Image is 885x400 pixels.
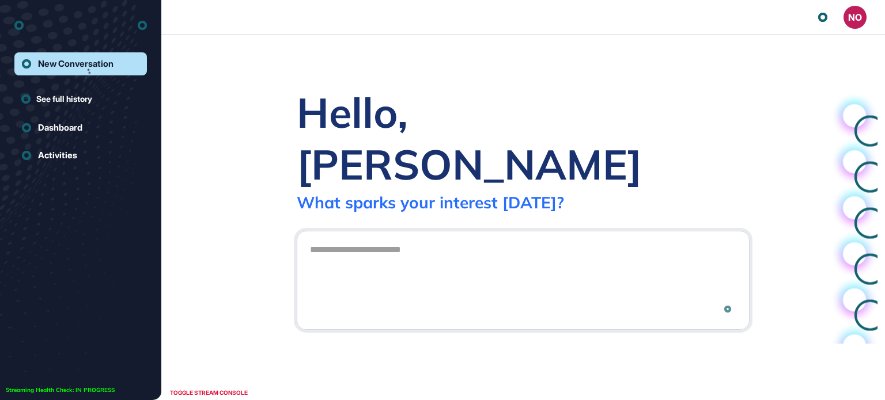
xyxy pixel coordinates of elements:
a: Activities [14,144,147,167]
div: entrapeer-logo [14,16,24,35]
div: New Conversation [38,59,114,69]
div: Dashboard [38,123,82,133]
a: See full history [21,93,147,105]
div: Activities [38,150,77,161]
span: See full history [36,93,92,105]
div: Hello, [PERSON_NAME] [297,86,750,190]
a: Dashboard [14,116,147,139]
a: New Conversation [14,52,147,75]
div: What sparks your interest [DATE]? [297,192,564,212]
div: TOGGLE STREAM CONSOLE [167,386,251,400]
button: NO [844,6,867,29]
